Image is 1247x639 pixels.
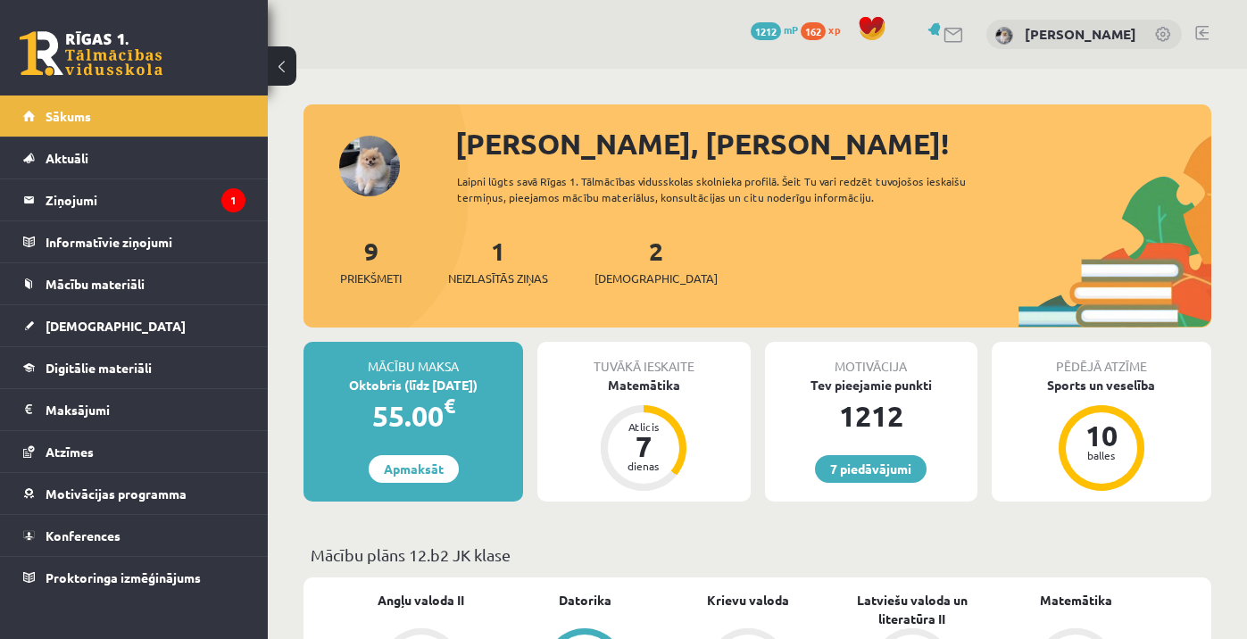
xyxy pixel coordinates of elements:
a: Apmaksāt [369,455,459,483]
a: 1212 mP [751,22,798,37]
div: 1212 [765,394,977,437]
span: Aktuāli [46,150,88,166]
legend: Maksājumi [46,389,245,430]
span: 1212 [751,22,781,40]
span: [DEMOGRAPHIC_DATA] [594,270,718,287]
div: Pēdējā atzīme [992,342,1211,376]
span: Sākums [46,108,91,124]
a: Krievu valoda [707,591,789,610]
a: Atzīmes [23,431,245,472]
a: Angļu valoda II [378,591,464,610]
a: Proktoringa izmēģinājums [23,557,245,598]
a: 1Neizlasītās ziņas [448,235,548,287]
span: Mācību materiāli [46,276,145,292]
div: 55.00 [303,394,523,437]
a: Latviešu valoda un literatūra II [830,591,993,628]
span: Priekšmeti [340,270,402,287]
div: Mācību maksa [303,342,523,376]
a: Motivācijas programma [23,473,245,514]
div: 10 [1075,421,1128,450]
div: Sports un veselība [992,376,1211,394]
div: Atlicis [617,421,670,432]
span: mP [784,22,798,37]
span: xp [828,22,840,37]
span: Neizlasītās ziņas [448,270,548,287]
a: Sākums [23,95,245,137]
a: Ziņojumi1 [23,179,245,220]
a: 2[DEMOGRAPHIC_DATA] [594,235,718,287]
p: Mācību plāns 12.b2 JK klase [311,543,1204,567]
div: balles [1075,450,1128,461]
a: Digitālie materiāli [23,347,245,388]
span: Konferences [46,527,121,544]
span: 162 [801,22,826,40]
a: Matemātika [1040,591,1112,610]
span: Proktoringa izmēģinājums [46,569,201,585]
a: 9Priekšmeti [340,235,402,287]
a: [PERSON_NAME] [1025,25,1136,43]
a: Informatīvie ziņojumi [23,221,245,262]
a: Maksājumi [23,389,245,430]
div: Laipni lūgts savā Rīgas 1. Tālmācības vidusskolas skolnieka profilā. Šeit Tu vari redzēt tuvojošo... [457,173,1002,205]
a: Rīgas 1. Tālmācības vidusskola [20,31,162,76]
div: Motivācija [765,342,977,376]
legend: Ziņojumi [46,179,245,220]
div: Matemātika [537,376,750,394]
a: Matemātika Atlicis 7 dienas [537,376,750,494]
img: Emīlija Kajaka [995,27,1013,45]
a: Konferences [23,515,245,556]
a: [DEMOGRAPHIC_DATA] [23,305,245,346]
span: Digitālie materiāli [46,360,152,376]
span: [DEMOGRAPHIC_DATA] [46,318,186,334]
div: [PERSON_NAME], [PERSON_NAME]! [455,122,1211,165]
span: € [444,393,455,419]
div: Tev pieejamie punkti [765,376,977,394]
a: Mācību materiāli [23,263,245,304]
div: dienas [617,461,670,471]
i: 1 [221,188,245,212]
div: Oktobris (līdz [DATE]) [303,376,523,394]
div: 7 [617,432,670,461]
span: Motivācijas programma [46,485,187,502]
a: Datorika [559,591,611,610]
span: Atzīmes [46,444,94,460]
legend: Informatīvie ziņojumi [46,221,245,262]
a: 7 piedāvājumi [815,455,927,483]
a: Sports un veselība 10 balles [992,376,1211,494]
a: 162 xp [801,22,849,37]
a: Aktuāli [23,137,245,178]
div: Tuvākā ieskaite [537,342,750,376]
